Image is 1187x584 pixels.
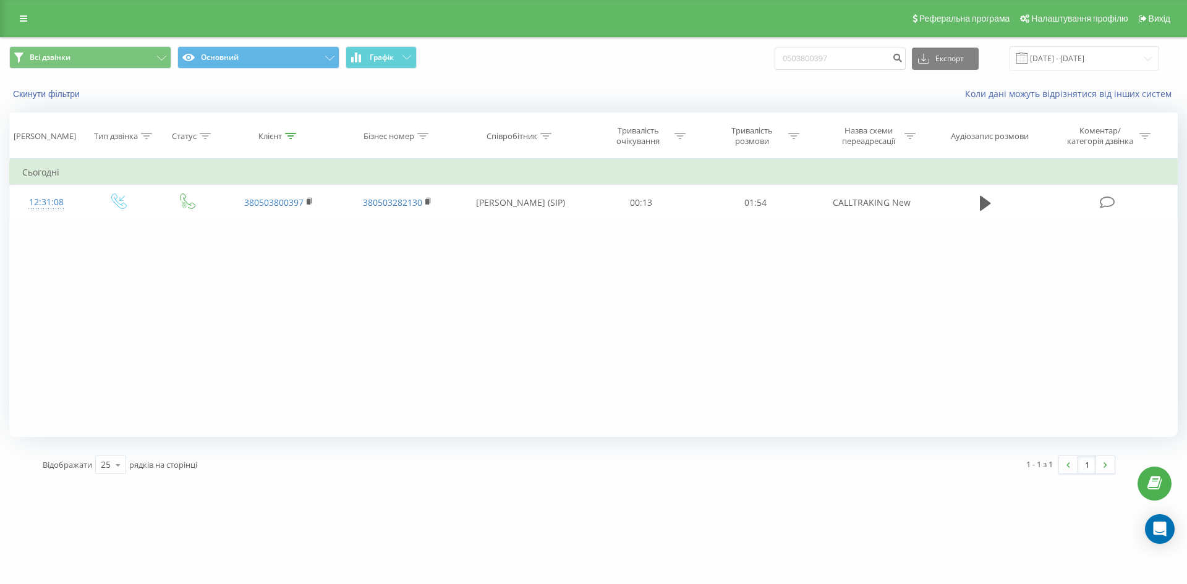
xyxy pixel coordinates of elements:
[9,46,171,69] button: Всі дзвінки
[775,48,906,70] input: Пошук за номером
[605,125,671,146] div: Тривалість очікування
[812,185,931,221] td: CALLTRAKING New
[487,131,537,142] div: Співробітник
[1064,125,1136,146] div: Коментар/категорія дзвінка
[177,46,339,69] button: Основний
[363,197,422,208] a: 380503282130
[1031,14,1128,23] span: Налаштування профілю
[10,160,1178,185] td: Сьогодні
[172,131,197,142] div: Статус
[1149,14,1170,23] span: Вихід
[43,459,92,470] span: Відображати
[1145,514,1175,544] div: Open Intercom Messenger
[919,14,1010,23] span: Реферальна програма
[94,131,138,142] div: Тип дзвінка
[912,48,979,70] button: Експорт
[364,131,414,142] div: Бізнес номер
[9,88,86,99] button: Скинути фільтри
[14,131,76,142] div: [PERSON_NAME]
[370,53,394,62] span: Графік
[22,190,70,214] div: 12:31:08
[951,131,1029,142] div: Аудіозапис розмови
[346,46,417,69] button: Графік
[835,125,901,146] div: Назва схеми переадресації
[965,88,1178,99] a: Коли дані можуть відрізнятися вiд інших систем
[456,185,584,221] td: [PERSON_NAME] (SIP)
[258,131,282,142] div: Клієнт
[719,125,785,146] div: Тривалість розмови
[30,53,70,62] span: Всі дзвінки
[1026,458,1053,470] div: 1 - 1 з 1
[698,185,812,221] td: 01:54
[129,459,197,470] span: рядків на сторінці
[584,185,698,221] td: 00:13
[1078,456,1096,473] a: 1
[244,197,304,208] a: 380503800397
[101,459,111,471] div: 25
